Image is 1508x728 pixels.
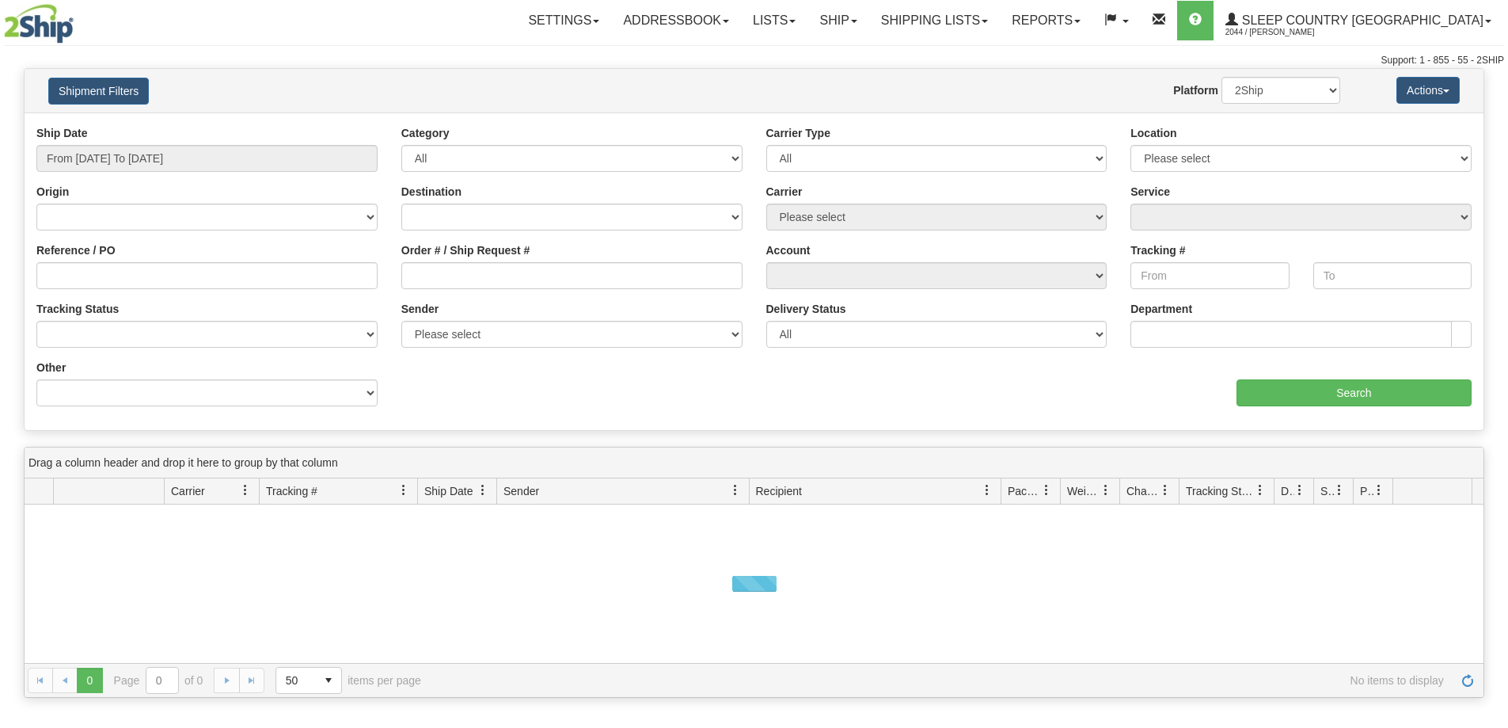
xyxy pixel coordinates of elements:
span: Delivery Status [1281,483,1294,499]
button: Shipment Filters [48,78,149,105]
span: Page 0 [77,668,102,693]
span: Tracking # [266,483,317,499]
label: Account [766,242,811,258]
a: Pickup Status filter column settings [1366,477,1392,504]
span: Tracking Status [1186,483,1255,499]
a: Tracking # filter column settings [390,477,417,504]
span: Charge [1126,483,1160,499]
a: Carrier filter column settings [232,477,259,504]
a: Ship Date filter column settings [469,477,496,504]
a: Packages filter column settings [1033,477,1060,504]
a: Tracking Status filter column settings [1247,477,1274,504]
label: Reference / PO [36,242,116,258]
a: Sleep Country [GEOGRAPHIC_DATA] 2044 / [PERSON_NAME] [1214,1,1503,40]
span: 50 [286,673,306,688]
span: Recipient [756,483,802,499]
label: Destination [401,184,462,200]
span: Page of 0 [114,667,203,694]
input: To [1313,262,1472,289]
span: items per page [275,667,421,694]
span: 2044 / [PERSON_NAME] [1225,25,1344,40]
div: grid grouping header [25,448,1483,478]
iframe: chat widget [1472,283,1506,444]
label: Department [1130,301,1192,317]
span: Page sizes drop down [275,667,342,694]
div: Support: 1 - 855 - 55 - 2SHIP [4,54,1504,67]
span: Packages [1008,483,1041,499]
label: Delivery Status [766,301,846,317]
a: Shipment Issues filter column settings [1326,477,1353,504]
span: Pickup Status [1360,483,1373,499]
label: Tracking # [1130,242,1185,258]
img: logo2044.jpg [4,4,74,44]
a: Reports [1000,1,1092,40]
label: Platform [1173,82,1218,98]
span: Sender [503,483,539,499]
a: Lists [741,1,807,40]
a: Delivery Status filter column settings [1286,477,1313,504]
span: Carrier [171,483,205,499]
a: Charge filter column settings [1152,477,1179,504]
span: No items to display [443,674,1444,687]
label: Category [401,125,450,141]
a: Sender filter column settings [722,477,749,504]
span: Weight [1067,483,1100,499]
label: Location [1130,125,1176,141]
a: Refresh [1455,668,1480,693]
button: Actions [1396,77,1460,104]
a: Weight filter column settings [1092,477,1119,504]
label: Carrier Type [766,125,830,141]
label: Tracking Status [36,301,119,317]
span: Ship Date [424,483,473,499]
a: Addressbook [611,1,741,40]
label: Carrier [766,184,803,200]
label: Other [36,360,66,375]
label: Ship Date [36,125,88,141]
label: Order # / Ship Request # [401,242,530,258]
span: Sleep Country [GEOGRAPHIC_DATA] [1238,13,1483,27]
input: From [1130,262,1289,289]
span: Shipment Issues [1320,483,1334,499]
a: Shipping lists [869,1,1000,40]
input: Search [1236,379,1472,406]
label: Origin [36,184,69,200]
span: select [316,668,341,693]
a: Recipient filter column settings [974,477,1001,504]
a: Ship [807,1,868,40]
label: Service [1130,184,1170,200]
a: Settings [516,1,611,40]
label: Sender [401,301,439,317]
